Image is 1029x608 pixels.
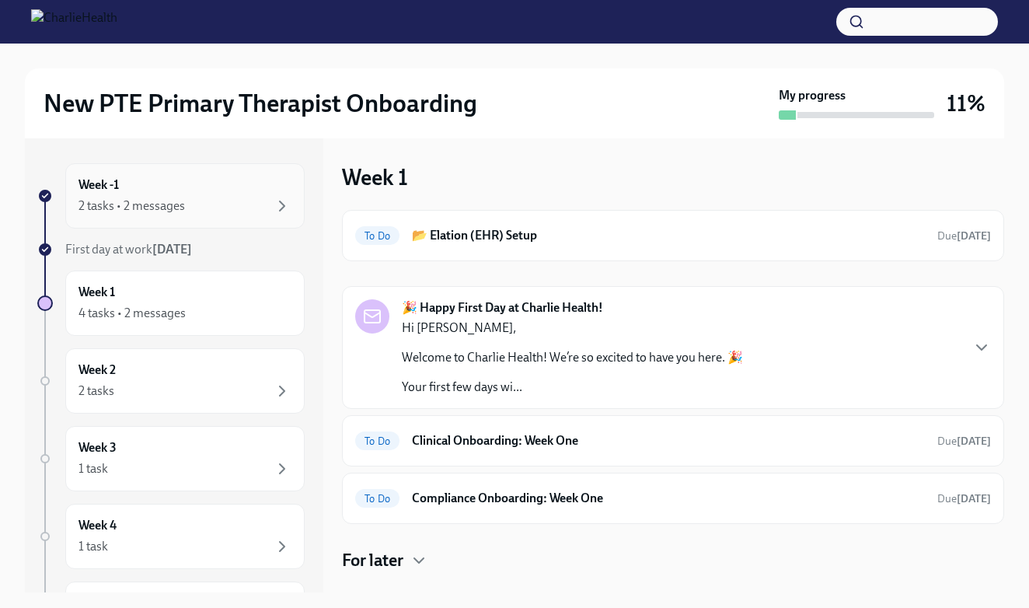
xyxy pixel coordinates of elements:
[402,320,743,337] p: Hi [PERSON_NAME],
[342,163,408,191] h3: Week 1
[37,426,305,491] a: Week 31 task
[937,229,991,243] span: August 22nd, 2025 10:00
[412,490,925,507] h6: Compliance Onboarding: Week One
[78,538,108,555] div: 1 task
[78,460,108,477] div: 1 task
[957,229,991,243] strong: [DATE]
[947,89,985,117] h3: 11%
[78,383,114,400] div: 2 tasks
[78,305,186,322] div: 4 tasks • 2 messages
[78,176,119,194] h6: Week -1
[355,230,399,242] span: To Do
[31,9,117,34] img: CharlieHealth
[402,299,603,316] strong: 🎉 Happy First Day at Charlie Health!
[44,88,477,119] h2: New PTE Primary Therapist Onboarding
[412,432,925,449] h6: Clinical Onboarding: Week One
[37,504,305,569] a: Week 41 task
[78,197,185,215] div: 2 tasks • 2 messages
[957,435,991,448] strong: [DATE]
[937,491,991,506] span: August 23rd, 2025 10:00
[37,163,305,229] a: Week -12 tasks • 2 messages
[152,242,192,257] strong: [DATE]
[78,362,116,379] h6: Week 2
[402,379,743,396] p: Your first few days wi...
[937,492,991,505] span: Due
[779,87,846,104] strong: My progress
[37,271,305,336] a: Week 14 tasks • 2 messages
[937,434,991,449] span: August 23rd, 2025 10:00
[957,492,991,505] strong: [DATE]
[355,493,399,505] span: To Do
[355,428,991,453] a: To DoClinical Onboarding: Week OneDue[DATE]
[78,284,115,301] h6: Week 1
[402,349,743,366] p: Welcome to Charlie Health! We’re so excited to have you here. 🎉
[342,549,1004,572] div: For later
[65,242,192,257] span: First day at work
[355,486,991,511] a: To DoCompliance Onboarding: Week OneDue[DATE]
[355,223,991,248] a: To Do📂 Elation (EHR) SetupDue[DATE]
[78,517,117,534] h6: Week 4
[937,435,991,448] span: Due
[37,241,305,258] a: First day at work[DATE]
[412,227,925,244] h6: 📂 Elation (EHR) Setup
[342,549,403,572] h4: For later
[937,229,991,243] span: Due
[37,348,305,414] a: Week 22 tasks
[355,435,399,447] span: To Do
[78,439,117,456] h6: Week 3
